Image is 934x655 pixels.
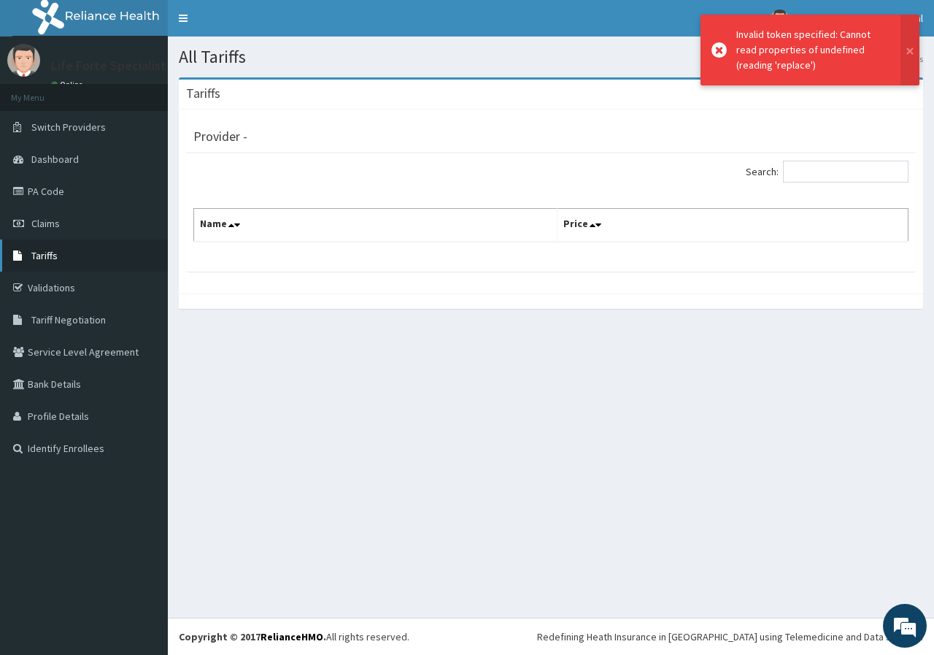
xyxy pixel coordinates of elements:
span: Tariffs [31,249,58,262]
span: Life Forte Specialist Hospital [798,12,923,25]
th: Name [194,209,557,242]
span: Tariff Negotiation [31,313,106,326]
a: Online [51,80,86,90]
th: Price [557,209,908,242]
h3: Provider - [193,130,247,143]
div: Redefining Heath Insurance in [GEOGRAPHIC_DATA] using Telemedicine and Data Science! [537,629,923,644]
span: Claims [31,217,60,230]
span: Dashboard [31,153,79,166]
strong: Copyright © 2017 . [179,630,326,643]
footer: All rights reserved. [168,618,934,655]
img: User Image [771,9,789,28]
label: Search: [746,161,908,183]
div: Invalid token specified: Cannot read properties of undefined (reading 'replace') [736,27,887,73]
p: Life Forte Specialist Hospital [51,59,217,72]
img: User Image [7,44,40,77]
span: Switch Providers [31,120,106,134]
h3: Tariffs [186,87,220,100]
a: RelianceHMO [260,630,323,643]
input: Search: [783,161,908,183]
h1: All Tariffs [179,47,923,66]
